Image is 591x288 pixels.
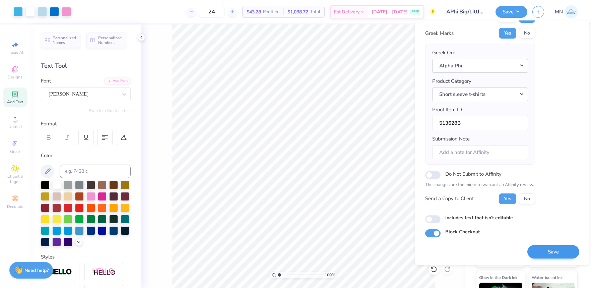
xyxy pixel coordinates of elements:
[519,193,535,204] button: No
[199,6,225,18] input: – –
[432,49,456,57] label: Greek Org
[10,149,20,154] span: Greek
[479,274,517,281] span: Glow in the Dark Ink
[519,28,535,39] button: No
[60,165,131,178] input: e.g. 7428 c
[432,88,528,101] button: Short sleeve t-shirts
[325,272,335,278] span: 100 %
[496,6,527,18] button: Save
[445,228,480,235] label: Block Checkout
[8,74,22,80] span: Designs
[24,267,49,274] strong: Need help?
[3,174,27,184] span: Clipart & logos
[555,8,563,16] span: MN
[41,77,51,85] label: Font
[565,5,578,18] img: Mark Navarro
[247,8,261,15] span: $43.28
[532,274,563,281] span: Water based Ink
[98,36,122,45] span: Personalized Numbers
[432,59,528,73] button: Alpha Phi
[527,245,579,259] button: Save
[425,182,535,188] p: The changes are too minor to warrant an Affinity review.
[287,8,308,15] span: $1,038.72
[499,28,516,39] button: Yes
[89,108,131,113] button: Switch to Greek Letters
[555,5,578,18] a: MN
[53,36,76,45] span: Personalized Names
[7,99,23,105] span: Add Text
[412,9,419,14] span: FREE
[104,77,131,85] div: Add Font
[432,135,470,143] label: Submission Note
[7,204,23,209] span: Decorate
[425,195,474,203] div: Send a Copy to Client
[445,170,502,178] label: Do Not Submit to Affinity
[441,5,490,18] input: Untitled Design
[41,152,131,160] div: Color
[8,124,22,129] span: Upload
[92,268,116,276] img: Shadow
[372,8,408,15] span: [DATE] - [DATE]
[41,61,131,70] div: Text Tool
[310,8,320,15] span: Total
[425,30,454,37] div: Greek Marks
[432,106,462,114] label: Proof Item ID
[432,145,528,160] input: Add a note for Affinity
[263,8,279,15] span: Per Item
[334,8,359,15] span: Est. Delivery
[499,193,516,204] button: Yes
[41,253,131,261] div: Styles
[7,50,23,55] span: Image AI
[49,268,72,276] img: Stroke
[41,120,131,128] div: Format
[445,214,513,221] label: Includes text that isn't editable
[432,77,471,85] label: Product Category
